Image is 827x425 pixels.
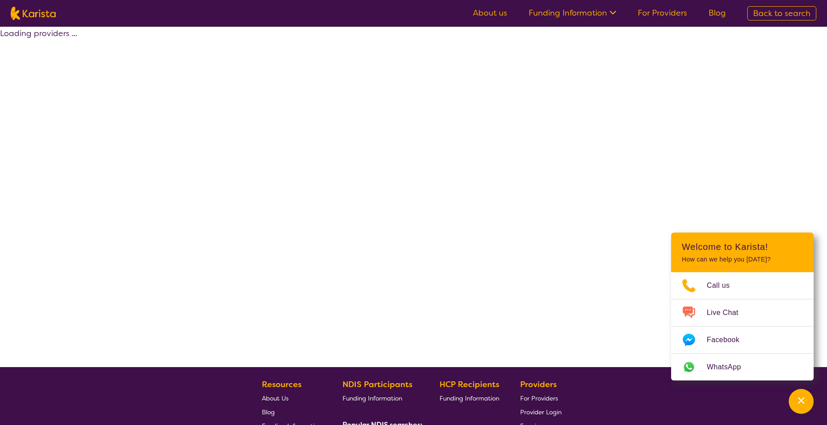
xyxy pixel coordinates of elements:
[440,379,499,390] b: HCP Recipients
[342,379,412,390] b: NDIS Participants
[262,379,301,390] b: Resources
[671,233,814,380] div: Channel Menu
[262,405,322,419] a: Blog
[747,6,816,20] a: Back to search
[709,8,726,18] a: Blog
[707,360,752,374] span: WhatsApp
[262,408,275,416] span: Blog
[473,8,507,18] a: About us
[262,394,289,402] span: About Us
[11,7,56,20] img: Karista logo
[671,272,814,380] ul: Choose channel
[520,379,557,390] b: Providers
[707,279,741,292] span: Call us
[262,391,322,405] a: About Us
[342,391,419,405] a: Funding Information
[440,394,499,402] span: Funding Information
[520,405,562,419] a: Provider Login
[342,394,402,402] span: Funding Information
[682,241,803,252] h2: Welcome to Karista!
[671,354,814,380] a: Web link opens in a new tab.
[529,8,616,18] a: Funding Information
[638,8,687,18] a: For Providers
[440,391,499,405] a: Funding Information
[707,333,750,347] span: Facebook
[707,306,749,319] span: Live Chat
[682,256,803,263] p: How can we help you [DATE]?
[753,8,811,19] span: Back to search
[520,391,562,405] a: For Providers
[520,394,558,402] span: For Providers
[789,389,814,414] button: Channel Menu
[520,408,562,416] span: Provider Login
